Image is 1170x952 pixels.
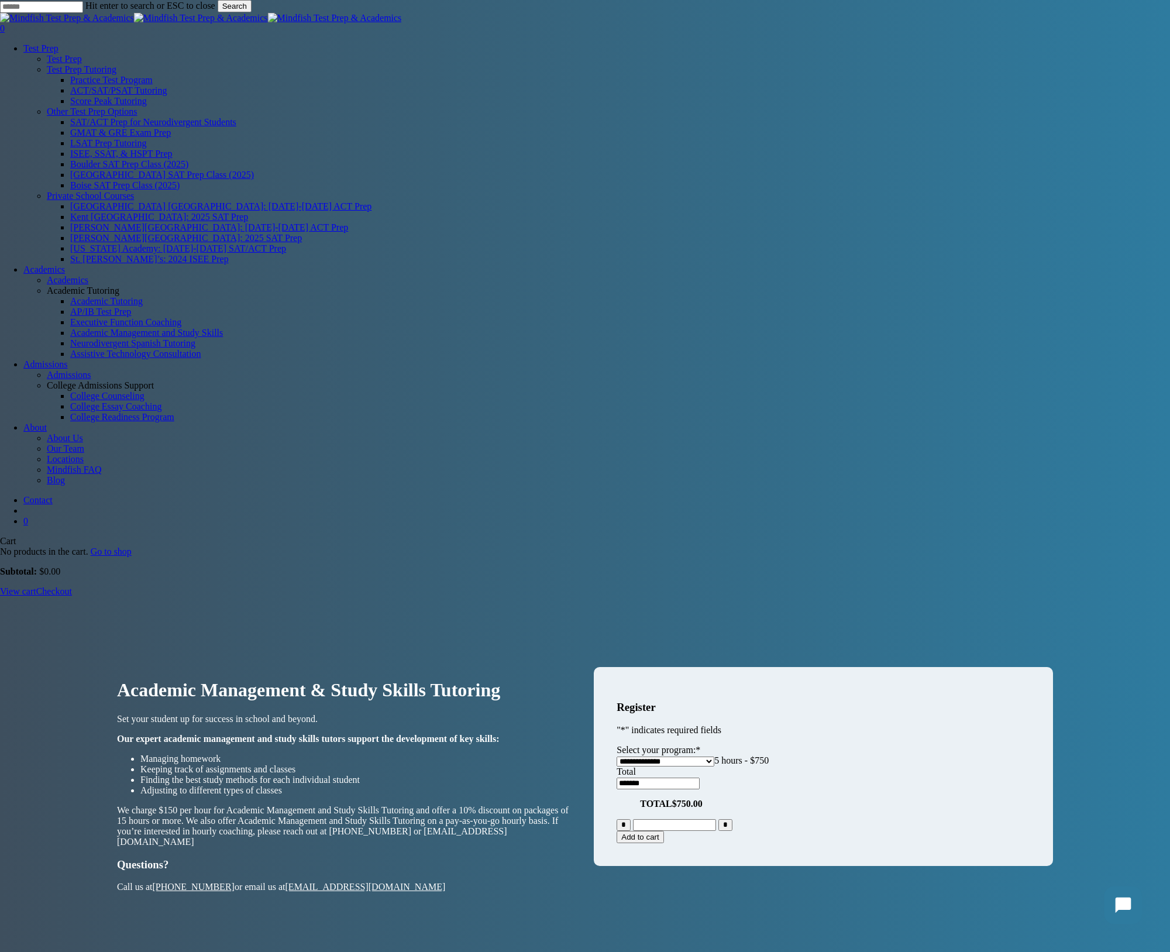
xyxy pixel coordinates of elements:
a: Assistive Technology Consultation [70,349,201,359]
button: Add to cart [617,831,663,843]
p: We charge $150 per hour for Academic Management and Study Skills Tutoring and offer a 10% discoun... [117,805,576,847]
a: GMAT & GRE Exam Prep [70,128,171,138]
a: LSAT Prep Tutoring [70,138,146,148]
span: 0 [23,516,28,526]
li: Managing homework [140,754,576,764]
h3: Register [617,701,1030,714]
a: Neurodivergent Spanish Tutoring [70,338,195,348]
a: Academic Tutoring [70,296,143,306]
a: Go to shop [91,547,132,556]
a: Admissions [47,370,1170,380]
span: College Counseling [70,391,144,401]
span: 5 hours - $750 [714,755,769,765]
a: Test Prep [23,43,58,53]
a: Locations [47,454,1170,465]
label: Select your program: [617,745,700,755]
a: St. [PERSON_NAME]’s: 2024 ISEE Prep [70,254,229,264]
span: Admissions [47,370,91,380]
a: Kent [GEOGRAPHIC_DATA]: 2025 SAT Prep [70,212,248,222]
a: Other Test Prep Options [47,106,137,116]
a: Boise SAT Prep Class (2025) [70,180,180,190]
span: About Us [47,433,83,443]
bdi: 0.00 [39,566,60,576]
a: Test Prep Tutoring [47,64,116,74]
a: [GEOGRAPHIC_DATA] [GEOGRAPHIC_DATA]: [DATE]-[DATE] ACT Prep [70,201,371,211]
a: Cart [23,516,1170,527]
h1: Academic Management & Study Skills Tutoring [117,679,576,701]
span: Locations [47,454,84,464]
a: [EMAIL_ADDRESS][DOMAIN_NAME] [285,882,446,892]
a: ACT/SAT/PSAT Tutoring [70,85,167,95]
label: Total [617,767,636,776]
li: Keeping track of assignments and classes [140,764,576,775]
span: Academics [47,275,88,285]
span: Blog [47,475,65,485]
a: Private School Courses [47,191,134,201]
a: Contact [23,495,53,505]
a: Academic Management and Study Skills [70,328,223,338]
a: Blog [47,475,1170,486]
span: Hit enter to search or ESC to close [85,1,215,11]
span: $750.00 [672,799,703,809]
a: [GEOGRAPHIC_DATA] SAT Prep Class (2025) [70,170,254,180]
span: SAT/ACT Prep for Neurodivergent Students [70,117,236,127]
a: AP/IB Test Prep [70,307,131,317]
a: Academics [47,275,1170,286]
a: ISEE, SSAT, & HSPT Prep [70,149,173,159]
span: College Readiness Program [70,412,174,422]
p: Set your student up for success in school and beyond. [117,714,576,724]
span: Admissions [23,359,68,369]
a: Checkout [36,586,72,596]
p: Total [640,799,1030,809]
a: [US_STATE] Academy: [DATE]-[DATE] SAT/ACT Prep [70,243,286,253]
span: Score Peak Tutoring [70,96,147,106]
span: Test Prep [47,54,82,64]
img: Mindfish Test Prep & Academics [268,13,402,23]
span: College Admissions Support [47,380,154,390]
iframe: Chatbot [1093,875,1154,936]
li: Finding the best study methods for each individual student [140,775,576,785]
a: Practice Test Program [70,75,153,85]
a: [PERSON_NAME][GEOGRAPHIC_DATA]: [DATE]-[DATE] ACT Prep [70,222,348,232]
a: Test Prep [47,54,1170,64]
span: About [23,422,47,432]
span: Mindfish FAQ [47,465,102,475]
p: Call us at or email us at [117,882,576,892]
a: Academics [23,264,65,274]
a: [PHONE_NUMBER] [152,882,234,892]
a: College Essay Coaching [70,401,161,411]
input: Product quantity [633,819,716,831]
a: [PERSON_NAME][GEOGRAPHIC_DATA]: 2025 SAT Prep [70,233,302,243]
span: Academic Tutoring [47,286,119,295]
a: About Us [47,433,1170,444]
a: Mindfish FAQ [47,465,1170,475]
span: Our Team [47,444,84,453]
a: Boulder SAT Prep Class (2025) [70,159,188,169]
li: Adjusting to different types of classes [140,785,576,796]
p: " " indicates required fields [617,725,1030,736]
a: Executive Function Coaching [70,317,181,327]
strong: Our expert academic management and study skills tutors support the development of key skills: [117,734,500,744]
